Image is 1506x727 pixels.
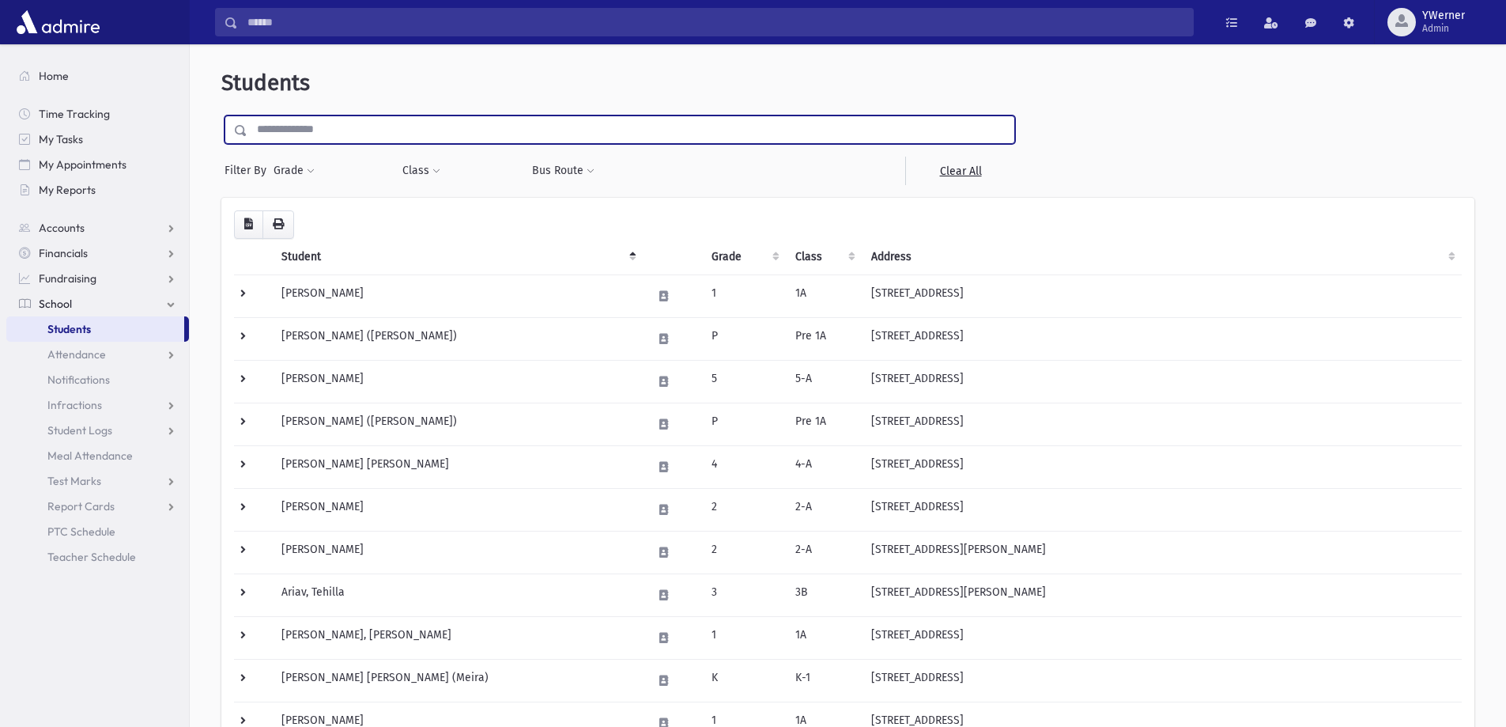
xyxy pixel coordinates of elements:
[862,488,1462,531] td: [STREET_ADDRESS]
[6,266,189,291] a: Fundraising
[234,210,263,239] button: CSV
[272,317,643,360] td: [PERSON_NAME] ([PERSON_NAME])
[702,403,786,445] td: P
[47,550,136,564] span: Teacher Schedule
[39,246,88,260] span: Financials
[39,271,96,286] span: Fundraising
[273,157,315,185] button: Grade
[786,403,862,445] td: Pre 1A
[6,316,184,342] a: Students
[702,531,786,574] td: 2
[272,531,643,574] td: [PERSON_NAME]
[6,418,189,443] a: Student Logs
[272,445,643,488] td: [PERSON_NAME] [PERSON_NAME]
[6,367,189,392] a: Notifications
[39,132,83,146] span: My Tasks
[47,398,102,412] span: Infractions
[702,317,786,360] td: P
[786,239,862,275] th: Class: activate to sort column ascending
[402,157,441,185] button: Class
[702,360,786,403] td: 5
[702,445,786,488] td: 4
[862,275,1462,317] td: [STREET_ADDRESS]
[272,659,643,702] td: [PERSON_NAME] [PERSON_NAME] (Meira)
[262,210,294,239] button: Print
[862,574,1462,616] td: [STREET_ADDRESS][PERSON_NAME]
[786,659,862,702] td: K-1
[272,360,643,403] td: [PERSON_NAME]
[47,373,110,387] span: Notifications
[786,360,862,403] td: 5-A
[702,616,786,659] td: 1
[786,531,862,574] td: 2-A
[272,275,643,317] td: [PERSON_NAME]
[6,101,189,127] a: Time Tracking
[702,574,786,616] td: 3
[6,240,189,266] a: Financials
[6,63,189,89] a: Home
[13,6,104,38] img: AdmirePro
[47,474,101,488] span: Test Marks
[905,157,1015,185] a: Clear All
[39,297,72,311] span: School
[238,8,1193,36] input: Search
[47,423,112,437] span: Student Logs
[6,342,189,367] a: Attendance
[6,519,189,544] a: PTC Schedule
[786,445,862,488] td: 4-A
[531,157,595,185] button: Bus Route
[6,127,189,152] a: My Tasks
[47,524,115,539] span: PTC Schedule
[6,392,189,418] a: Infractions
[702,488,786,531] td: 2
[1422,9,1465,22] span: YWerner
[6,544,189,570] a: Teacher Schedule
[39,183,96,197] span: My Reports
[862,659,1462,702] td: [STREET_ADDRESS]
[272,403,643,445] td: [PERSON_NAME] ([PERSON_NAME])
[862,531,1462,574] td: [STREET_ADDRESS][PERSON_NAME]
[225,162,273,179] span: Filter By
[6,215,189,240] a: Accounts
[6,494,189,519] a: Report Cards
[786,574,862,616] td: 3B
[862,445,1462,488] td: [STREET_ADDRESS]
[39,157,126,172] span: My Appointments
[39,107,110,121] span: Time Tracking
[47,499,115,513] span: Report Cards
[786,317,862,360] td: Pre 1A
[862,616,1462,659] td: [STREET_ADDRESS]
[702,659,786,702] td: K
[272,239,643,275] th: Student: activate to sort column descending
[272,616,643,659] td: [PERSON_NAME], [PERSON_NAME]
[39,221,85,235] span: Accounts
[47,347,106,362] span: Attendance
[1422,22,1465,35] span: Admin
[702,239,786,275] th: Grade: activate to sort column ascending
[272,488,643,531] td: [PERSON_NAME]
[47,449,133,463] span: Meal Attendance
[47,322,91,336] span: Students
[862,360,1462,403] td: [STREET_ADDRESS]
[272,574,643,616] td: Ariav, Tehilla
[786,616,862,659] td: 1A
[786,488,862,531] td: 2-A
[862,403,1462,445] td: [STREET_ADDRESS]
[862,239,1462,275] th: Address: activate to sort column ascending
[6,177,189,203] a: My Reports
[6,443,189,468] a: Meal Attendance
[6,468,189,494] a: Test Marks
[6,152,189,177] a: My Appointments
[221,70,310,96] span: Students
[6,291,189,316] a: School
[702,275,786,317] td: 1
[39,69,69,83] span: Home
[862,317,1462,360] td: [STREET_ADDRESS]
[786,275,862,317] td: 1A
